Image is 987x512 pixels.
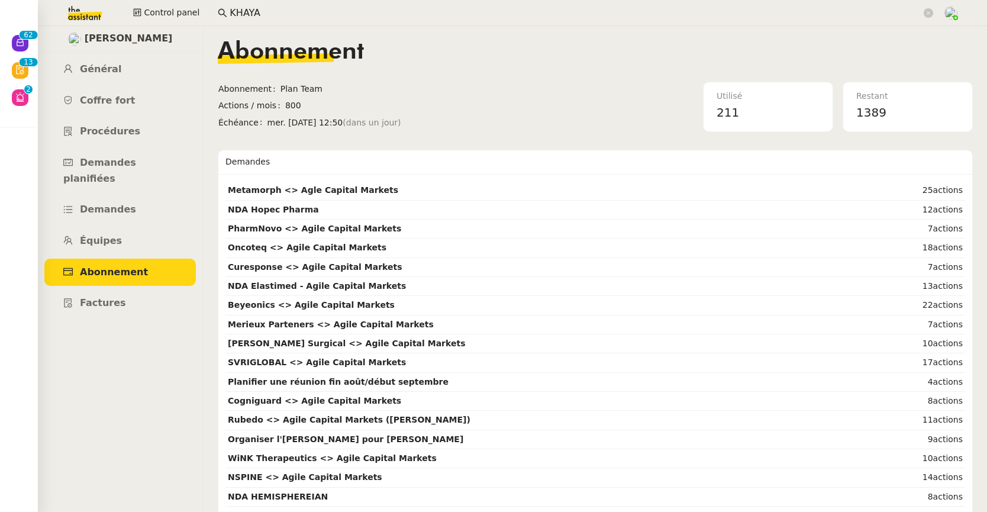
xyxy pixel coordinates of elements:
[228,472,382,482] strong: NSPINE <> Agile Capital Markets
[933,472,963,482] span: actions
[228,243,386,252] strong: Oncoteq <> Agile Capital Markets
[933,415,963,424] span: actions
[80,297,126,308] span: Factures
[80,266,148,278] span: Abonnement
[228,185,398,195] strong: Metamorph <> Agle Capital Markets
[230,5,921,21] input: Rechercher
[851,277,965,296] td: 13
[851,258,965,277] td: 7
[228,377,449,387] strong: Planifier une réunion fin août/début septembre
[19,58,37,66] nz-badge-sup: 13
[44,149,196,192] a: Demandes planifiées
[851,181,965,200] td: 25
[85,31,173,47] span: [PERSON_NAME]
[80,95,136,106] span: Coffre fort
[144,6,199,20] span: Control panel
[225,150,965,174] div: Demandes
[228,262,402,272] strong: Curesponse <> Agile Capital Markets
[80,63,121,75] span: Général
[80,235,122,246] span: Équipes
[63,157,136,184] span: Demandes planifiées
[228,434,463,444] strong: Organiser l'[PERSON_NAME] pour [PERSON_NAME]
[851,334,965,353] td: 10
[19,31,37,39] nz-badge-sup: 62
[856,105,886,120] span: 1389
[28,58,33,69] p: 3
[44,87,196,115] a: Coffre fort
[933,453,963,463] span: actions
[228,205,319,214] strong: NDA Hopec Pharma
[228,339,465,348] strong: [PERSON_NAME] Surgical <> Agile Capital Markets
[933,300,963,310] span: actions
[933,396,963,405] span: actions
[851,488,965,507] td: 8
[44,56,196,83] a: Général
[228,415,470,424] strong: Rubedo <> Agile Capital Markets ([PERSON_NAME])
[851,392,965,411] td: 8
[851,296,965,315] td: 22
[851,468,965,487] td: 14
[80,125,140,137] span: Procédures
[933,281,963,291] span: actions
[218,82,280,96] span: Abonnement
[228,300,395,310] strong: Beyeonics <> Agile Capital Markets
[717,89,820,103] div: Utilisé
[44,196,196,224] a: Demandes
[228,358,406,367] strong: SVRIGLOBAL <> Agile Capital Markets
[24,58,28,69] p: 1
[717,105,739,120] span: 211
[933,205,963,214] span: actions
[933,224,963,233] span: actions
[933,262,963,272] span: actions
[933,339,963,348] span: actions
[851,373,965,392] td: 4
[218,99,285,112] span: Actions / mois
[285,99,520,112] span: 800
[851,353,965,372] td: 17
[68,33,81,46] img: users%2FXPWOVq8PDVf5nBVhDcXguS2COHE3%2Favatar%2F3f89dc26-16aa-490f-9632-b2fdcfc735a1
[851,239,965,257] td: 18
[933,377,963,387] span: actions
[44,227,196,255] a: Équipes
[218,40,364,64] span: Abonnement
[26,85,31,96] p: 2
[851,201,965,220] td: 12
[933,185,963,195] span: actions
[228,224,401,233] strong: PharmNovo <> Agile Capital Markets
[267,116,520,130] span: mer. [DATE] 12:50
[24,85,33,94] nz-badge-sup: 2
[228,492,328,501] strong: NDA HEMISPHEREIAN
[126,5,207,21] button: Control panel
[44,259,196,286] a: Abonnement
[228,396,401,405] strong: Cogniguard <> Agile Capital Markets
[851,430,965,449] td: 9
[856,89,959,103] div: Restant
[933,243,963,252] span: actions
[228,453,437,463] strong: WiNK Therapeutics <> Agile Capital Markets
[218,116,267,130] span: Échéance
[28,31,33,41] p: 2
[933,320,963,329] span: actions
[933,358,963,367] span: actions
[851,315,965,334] td: 7
[851,449,965,468] td: 10
[228,281,406,291] strong: NDA Elastimed - Agile Capital Markets
[933,434,963,444] span: actions
[851,220,965,239] td: 7
[24,31,28,41] p: 6
[280,82,520,96] span: Plan Team
[944,7,957,20] img: users%2FNTfmycKsCFdqp6LX6USf2FmuPJo2%2Favatar%2Fprofile-pic%20(1).png
[933,492,963,501] span: actions
[343,116,401,130] span: (dans un jour)
[851,411,965,430] td: 11
[228,320,434,329] strong: Merieux Parteners <> Agile Capital Markets
[44,118,196,146] a: Procédures
[80,204,136,215] span: Demandes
